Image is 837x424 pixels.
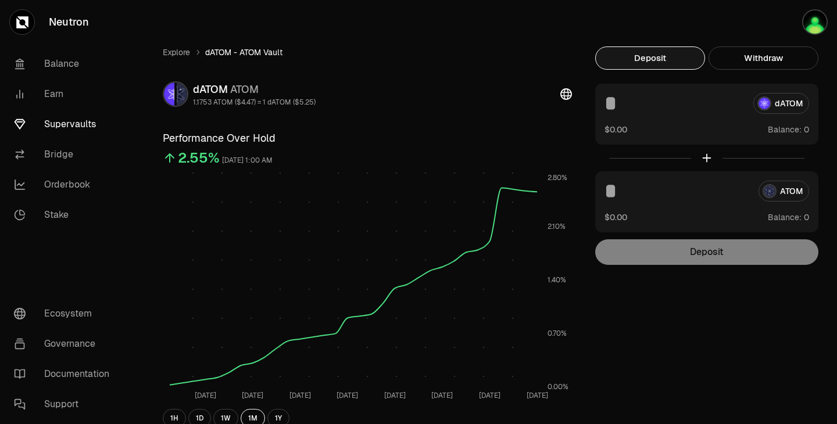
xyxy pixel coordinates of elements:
[479,391,500,400] tspan: [DATE]
[595,46,705,70] button: Deposit
[222,154,273,167] div: [DATE] 1:00 AM
[5,109,126,139] a: Supervaults
[768,124,802,135] span: Balance:
[5,329,126,359] a: Governance
[195,391,216,400] tspan: [DATE]
[5,170,126,200] a: Orderbook
[431,391,453,400] tspan: [DATE]
[802,9,828,35] img: Anogueira
[164,82,174,106] img: dATOM Logo
[289,391,311,400] tspan: [DATE]
[205,46,282,58] span: dATOM - ATOM Vault
[548,173,567,182] tspan: 2.80%
[604,123,627,135] button: $0.00
[5,299,126,329] a: Ecosystem
[768,211,802,223] span: Balance:
[5,389,126,419] a: Support
[178,149,220,167] div: 2.55%
[5,79,126,109] a: Earn
[548,329,567,338] tspan: 0.70%
[242,391,263,400] tspan: [DATE]
[5,359,126,389] a: Documentation
[548,222,566,231] tspan: 2.10%
[5,139,126,170] a: Bridge
[604,211,627,223] button: $0.00
[384,391,406,400] tspan: [DATE]
[193,81,316,98] div: dATOM
[163,46,572,58] nav: breadcrumb
[527,391,548,400] tspan: [DATE]
[230,82,259,96] span: ATOM
[337,391,358,400] tspan: [DATE]
[709,46,818,70] button: Withdraw
[193,98,316,107] div: 1.1753 ATOM ($4.47) = 1 dATOM ($5.25)
[163,130,572,146] h3: Performance Over Hold
[5,49,126,79] a: Balance
[5,200,126,230] a: Stake
[548,382,568,391] tspan: 0.00%
[548,275,566,285] tspan: 1.40%
[163,46,190,58] a: Explore
[177,82,187,106] img: ATOM Logo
